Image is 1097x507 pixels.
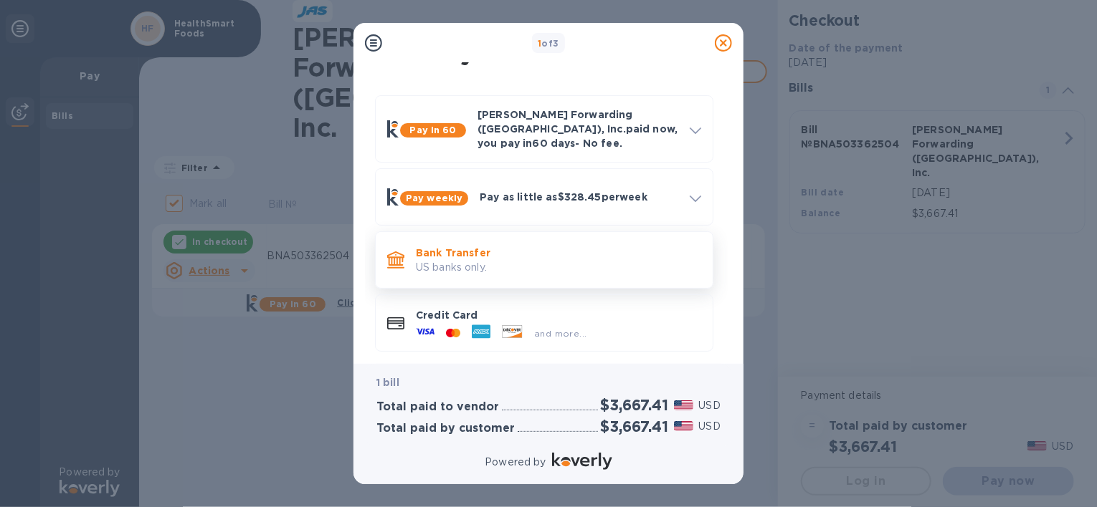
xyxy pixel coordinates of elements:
h3: Total paid by customer [376,422,515,435]
p: US banks only. [416,260,701,275]
img: USD [674,400,693,410]
p: Bank Transfer [416,246,701,260]
h2: $3,667.41 [601,417,668,435]
b: Pay in 60 [409,125,456,135]
h1: Payment Methods [372,37,716,67]
h2: $3,667.41 [601,396,668,414]
span: and more... [534,328,587,339]
img: Logo [552,453,612,470]
p: Pay as little as $328.45 per week [480,190,678,204]
p: Powered by [485,455,546,470]
h3: Total paid to vendor [376,400,499,414]
img: USD [674,421,693,431]
b: 1 bill [376,377,399,388]
p: USD [699,419,721,434]
span: 1 [538,38,541,49]
p: [PERSON_NAME] Forwarding ([GEOGRAPHIC_DATA]), Inc. paid now, you pay in 60 days - No fee. [478,107,678,150]
b: Pay weekly [406,193,462,203]
p: USD [699,398,721,413]
b: of 3 [538,38,559,49]
p: Credit Card [416,308,701,322]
